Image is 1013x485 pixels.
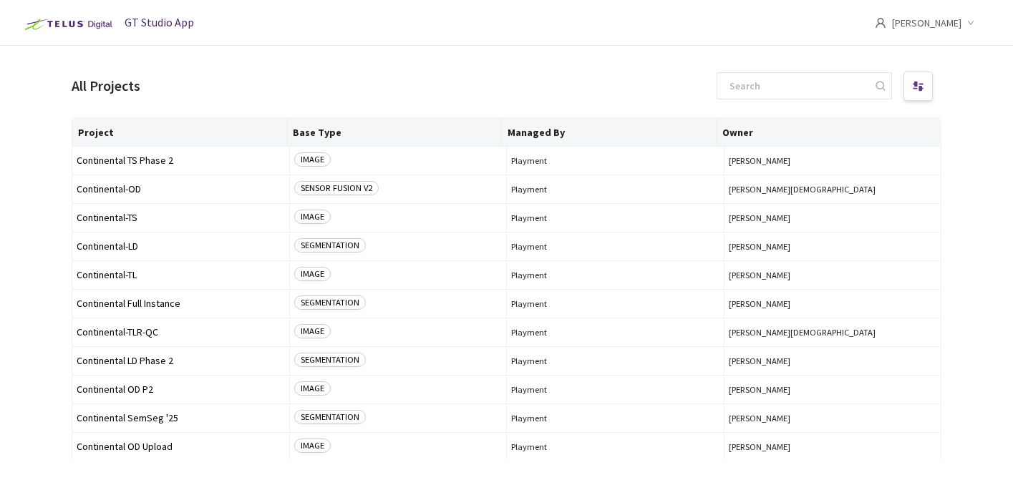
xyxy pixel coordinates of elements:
span: Playment [511,384,719,395]
span: Continental Full Instance [77,298,285,309]
span: IMAGE [294,210,331,224]
span: IMAGE [294,324,331,338]
button: [PERSON_NAME] [729,413,937,423]
span: Playment [511,184,719,195]
div: All Projects [72,76,140,97]
span: Playment [511,212,719,223]
span: Continental LD Phase 2 [77,356,285,366]
th: Base Type [287,118,502,147]
span: Continental-TS [77,212,285,223]
span: Continental OD P2 [77,384,285,395]
button: [PERSON_NAME][DEMOGRAPHIC_DATA] [729,327,937,338]
button: [PERSON_NAME] [729,155,937,166]
span: Playment [511,298,719,309]
span: Continental TS Phase 2 [77,155,285,166]
span: Continental-TLR-QC [77,327,285,338]
span: Continental-LD [77,241,285,252]
span: SEGMENTATION [294,238,366,253]
th: Owner [717,118,931,147]
button: [PERSON_NAME] [729,298,937,309]
span: Continental-OD [77,184,285,195]
th: Project [72,118,287,147]
span: IMAGE [294,267,331,281]
button: [PERSON_NAME] [729,356,937,366]
button: [PERSON_NAME] [729,441,937,452]
span: SEGMENTATION [294,353,366,367]
span: Playment [511,270,719,280]
span: Playment [511,241,719,252]
span: SEGMENTATION [294,295,366,310]
span: IMAGE [294,381,331,396]
span: Playment [511,327,719,338]
span: IMAGE [294,439,331,453]
span: SENSOR FUSION V2 [294,181,379,195]
button: [PERSON_NAME] [729,212,937,223]
span: down [967,19,974,26]
span: GT Studio App [125,15,194,29]
button: [PERSON_NAME][DEMOGRAPHIC_DATA] [729,184,937,195]
input: Search [721,73,873,99]
span: Playment [511,441,719,452]
span: Playment [511,155,719,166]
span: Continental-TL [77,270,285,280]
th: Managed By [502,118,717,147]
span: Playment [511,413,719,423]
span: SEGMENTATION [294,410,366,424]
span: Continental OD Upload [77,441,285,452]
button: [PERSON_NAME] [729,241,937,252]
span: user [875,17,886,29]
button: [PERSON_NAME] [729,270,937,280]
img: Telus [17,13,117,36]
span: Continental SemSeg '25 [77,413,285,423]
span: Playment [511,356,719,366]
span: IMAGE [294,152,331,167]
button: [PERSON_NAME] [729,384,937,395]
